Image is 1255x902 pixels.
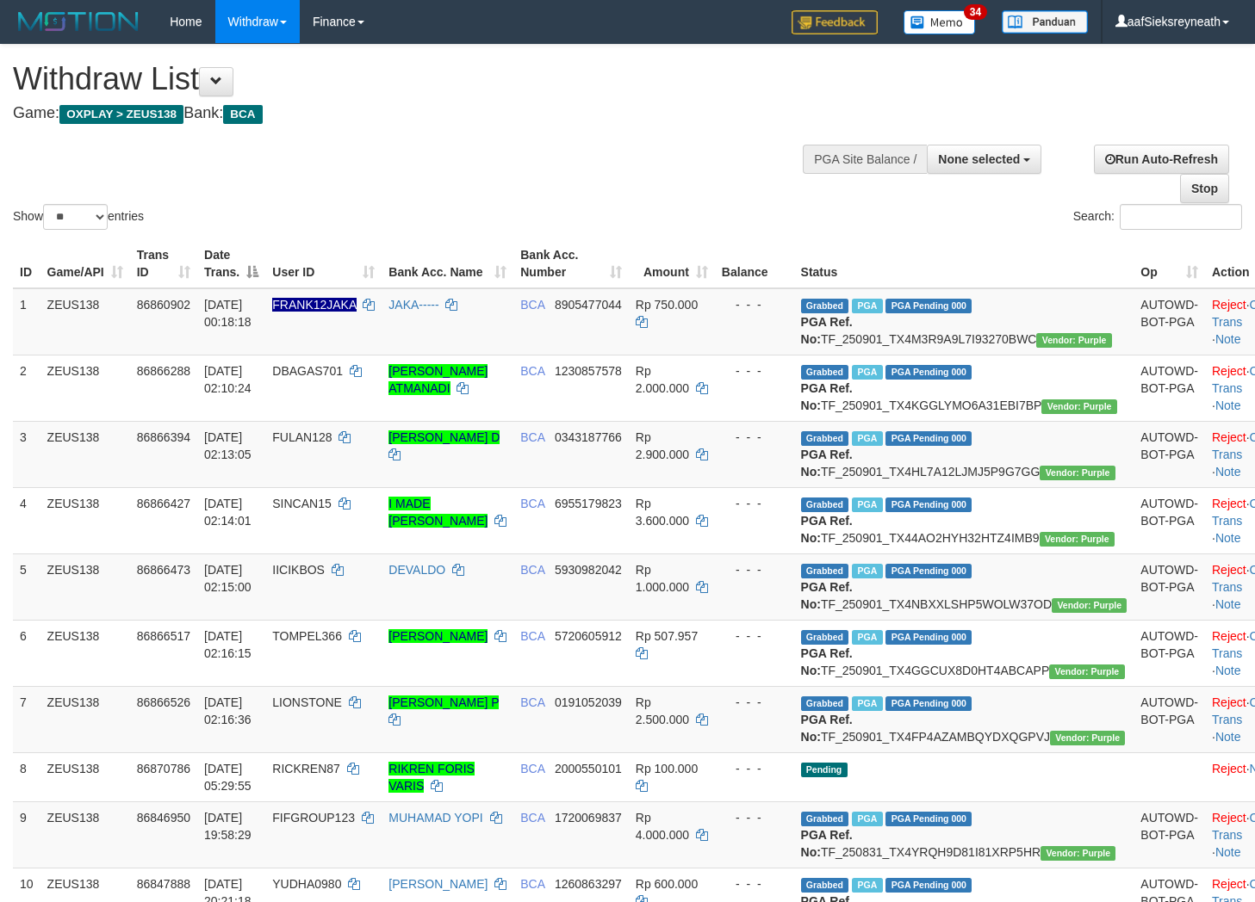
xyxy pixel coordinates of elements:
span: Copy 1230857578 to clipboard [555,364,622,378]
span: PGA Pending [885,696,972,711]
span: BCA [520,430,544,444]
b: PGA Ref. No: [801,646,853,677]
span: Rp 2.000.000 [636,364,689,395]
td: AUTOWD-BOT-PGA [1134,620,1205,686]
div: - - - [722,362,787,380]
span: BCA [520,762,544,775]
th: Game/API: activate to sort column ascending [40,239,130,288]
label: Show entries [13,204,144,230]
td: AUTOWD-BOT-PGA [1134,801,1205,868]
span: LIONSTONE [272,695,342,709]
span: Copy 0191052039 to clipboard [555,695,622,709]
span: RICKREN87 [272,762,340,775]
td: ZEUS138 [40,752,130,801]
span: 86866517 [137,629,190,643]
span: 34 [964,4,987,20]
td: ZEUS138 [40,355,130,421]
td: TF_250901_TX4FP4AZAMBQYDXQGPVJ [794,686,1134,752]
span: Rp 100.000 [636,762,698,775]
span: Grabbed [801,365,849,380]
span: 86866427 [137,497,190,510]
a: Reject [1212,364,1246,378]
b: PGA Ref. No: [801,448,853,479]
span: Marked by aafnoeunsreypich [852,878,882,893]
span: Marked by aafpengsreynich [852,497,882,512]
td: AUTOWD-BOT-PGA [1134,421,1205,487]
span: None selected [938,152,1020,166]
span: [DATE] 02:10:24 [204,364,252,395]
a: Note [1215,398,1241,412]
span: Copy 1260863297 to clipboard [555,877,622,891]
span: Rp 2.500.000 [636,695,689,726]
span: BCA [520,877,544,891]
td: ZEUS138 [40,288,130,355]
span: PGA Pending [885,365,972,380]
span: BCA [223,105,262,124]
td: ZEUS138 [40,553,130,620]
span: Rp 600.000 [636,877,698,891]
span: Copy 1720069837 to clipboard [555,811,622,825]
a: MUHAMAD YOPI [388,811,482,825]
td: 4 [13,487,40,553]
td: 6 [13,620,40,686]
span: Grabbed [801,696,849,711]
span: BCA [520,811,544,825]
a: Reject [1212,629,1246,643]
a: I MADE [PERSON_NAME] [388,497,488,528]
span: PGA Pending [885,431,972,446]
a: Reject [1212,811,1246,825]
span: [DATE] 02:16:36 [204,695,252,726]
h1: Withdraw List [13,62,819,96]
a: Reject [1212,497,1246,510]
div: - - - [722,296,787,313]
a: Reject [1212,430,1246,444]
span: 86866473 [137,563,190,577]
span: [DATE] 02:15:00 [204,563,252,594]
span: Copy 5930982042 to clipboard [555,563,622,577]
span: Copy 2000550101 to clipboard [555,762,622,775]
div: - - - [722,875,787,893]
div: - - - [722,627,787,645]
a: Reject [1212,695,1246,709]
span: [DATE] 05:29:55 [204,762,252,793]
span: Grabbed [801,497,849,512]
span: 86866394 [137,430,190,444]
span: Marked by aafpengsreynich [852,630,882,645]
a: [PERSON_NAME] [388,877,488,891]
td: TF_250901_TX4HL7A12LJMJ5P9G7GG [794,421,1134,487]
a: Note [1215,845,1241,859]
a: [PERSON_NAME] P [388,695,499,709]
span: IICIKBOS [272,563,325,577]
td: ZEUS138 [40,620,130,686]
a: Note [1215,332,1241,346]
span: Copy 5720605912 to clipboard [555,629,622,643]
span: Vendor URL: https://trx4.1velocity.biz [1040,532,1115,547]
span: Vendor URL: https://trx4.1velocity.biz [1041,399,1116,414]
span: SINCAN15 [272,497,331,510]
span: PGA Pending [885,630,972,645]
div: - - - [722,694,787,711]
div: PGA Site Balance / [803,145,927,174]
span: Rp 507.957 [636,629,698,643]
div: - - - [722,561,787,578]
td: 1 [13,288,40,355]
th: ID [13,239,40,288]
span: 86860902 [137,298,190,312]
span: Copy 8905477044 to clipboard [555,298,622,312]
span: 86866288 [137,364,190,378]
span: BCA [520,364,544,378]
span: Vendor URL: https://trx4.1velocity.biz [1041,846,1115,861]
span: 86846950 [137,811,190,825]
th: Date Trans.: activate to sort column descending [197,239,265,288]
span: PGA Pending [885,299,972,313]
a: Reject [1212,563,1246,577]
div: - - - [722,495,787,512]
span: Rp 4.000.000 [636,811,689,842]
span: YUDHA0980 [272,877,341,891]
td: AUTOWD-BOT-PGA [1134,686,1205,752]
span: Grabbed [801,878,849,893]
span: [DATE] 02:14:01 [204,497,252,528]
span: Nama rekening ada tanda titik/strip, harap diedit [272,298,356,312]
span: FIFGROUP123 [272,811,355,825]
td: 3 [13,421,40,487]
